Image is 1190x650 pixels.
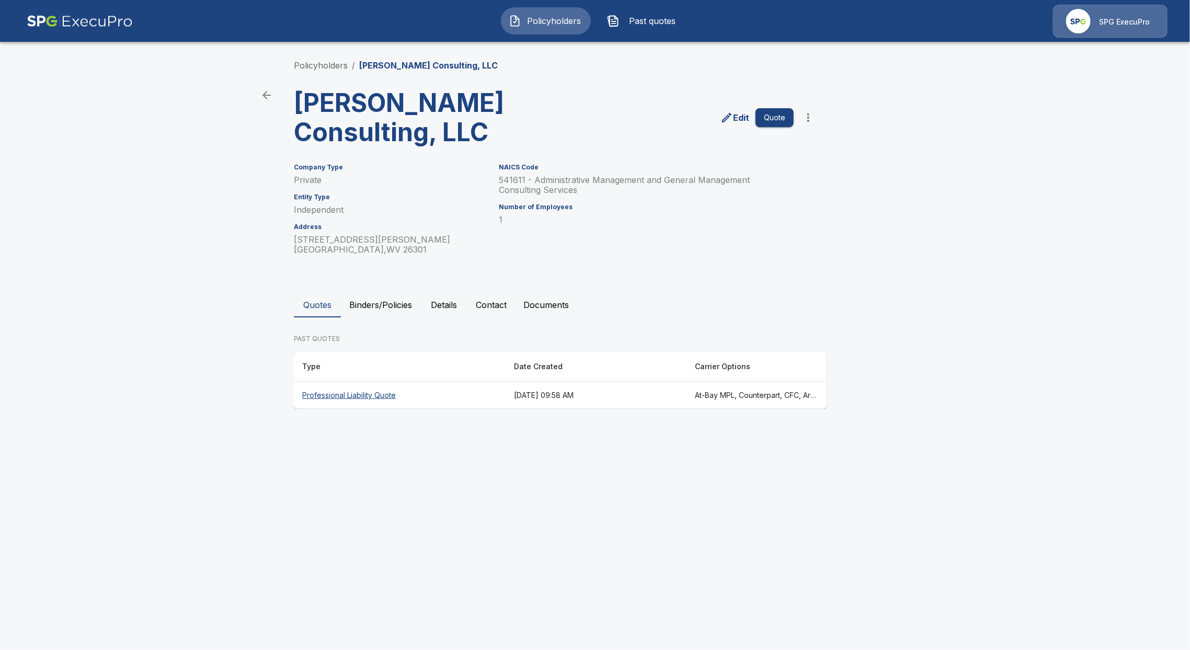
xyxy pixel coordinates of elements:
[294,175,486,185] p: Private
[501,7,591,35] button: Policyholders IconPolicyholders
[294,88,552,147] h3: [PERSON_NAME] Consulting, LLC
[294,223,486,231] h6: Address
[607,15,620,27] img: Past quotes Icon
[256,85,277,106] a: back
[294,193,486,201] h6: Entity Type
[506,382,686,409] th: [DATE] 09:58 AM
[525,15,583,27] span: Policyholders
[294,352,506,382] th: Type
[499,203,794,211] h6: Number of Employees
[420,292,467,317] button: Details
[509,15,521,27] img: Policyholders Icon
[294,205,486,215] p: Independent
[341,292,420,317] button: Binders/Policies
[1053,5,1168,38] a: Agency IconSPG ExecuPro
[624,15,681,27] span: Past quotes
[756,108,794,128] button: Quote
[499,215,794,225] p: 1
[506,352,686,382] th: Date Created
[733,111,749,124] p: Edit
[294,59,498,72] nav: breadcrumb
[294,382,506,409] th: Professional Liability Quote
[294,292,341,317] button: Quotes
[718,109,751,126] a: edit
[686,382,827,409] th: At-Bay MPL, Counterpart, CFC, Arch
[798,107,819,128] button: more
[515,292,577,317] button: Documents
[499,164,794,171] h6: NAICS Code
[27,5,133,38] img: AA Logo
[294,334,827,344] p: PAST QUOTES
[294,352,827,409] table: responsive table
[359,59,498,72] p: [PERSON_NAME] Consulting, LLC
[499,175,794,195] p: 541611 - Administrative Management and General Management Consulting Services
[467,292,515,317] button: Contact
[686,352,827,382] th: Carrier Options
[1099,17,1150,27] p: SPG ExecuPro
[352,59,355,72] li: /
[294,235,486,255] p: [STREET_ADDRESS][PERSON_NAME] [GEOGRAPHIC_DATA] , WV 26301
[294,60,348,71] a: Policyholders
[599,7,689,35] button: Past quotes IconPast quotes
[294,292,896,317] div: policyholder tabs
[294,164,486,171] h6: Company Type
[1066,9,1091,33] img: Agency Icon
